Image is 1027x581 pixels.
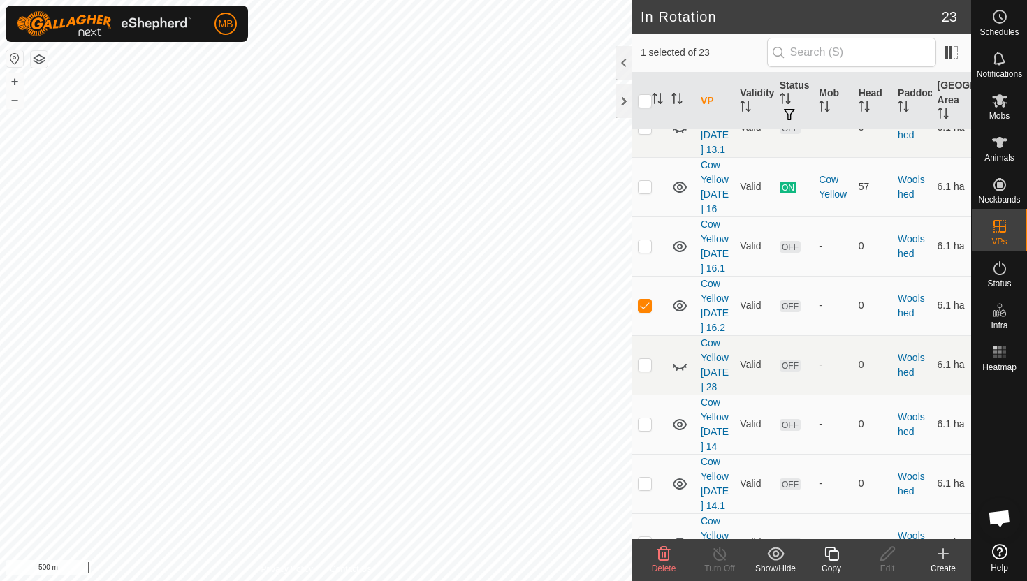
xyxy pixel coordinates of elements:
th: Mob [813,73,852,130]
div: Create [915,562,971,575]
td: 6.1 ha [932,454,971,513]
span: MB [219,17,233,31]
a: Cow Yellow [DATE] 14.2 [701,515,729,571]
span: OFF [780,241,801,253]
td: Valid [734,513,773,573]
div: Copy [803,562,859,575]
td: Valid [734,454,773,513]
a: Woolshed [898,530,925,556]
p-sorticon: Activate to sort [780,95,791,106]
span: Heatmap [982,363,1017,372]
a: Help [972,538,1027,578]
a: Privacy Policy [261,563,313,575]
h2: In Rotation [641,8,942,25]
span: Delete [652,564,676,573]
td: 0 [853,513,892,573]
a: Woolshed [898,115,925,140]
span: OFF [780,300,801,312]
a: Woolshed [898,411,925,437]
th: Paddock [892,73,931,130]
a: Woolshed [898,233,925,259]
span: Help [991,564,1008,572]
td: Valid [734,395,773,454]
p-sorticon: Activate to sort [740,103,751,114]
div: - [819,476,847,491]
span: OFF [780,478,801,490]
span: Mobs [989,112,1010,120]
td: 6.1 ha [932,276,971,335]
td: 6.1 ha [932,157,971,216]
td: Valid [734,335,773,395]
td: 6.1 ha [932,395,971,454]
td: 0 [853,454,892,513]
span: VPs [991,237,1007,246]
div: Show/Hide [748,562,803,575]
td: 0 [853,335,892,395]
td: 57 [853,157,892,216]
td: 0 [853,276,892,335]
div: Turn Off [692,562,748,575]
a: Cow Yellow [DATE] 14.1 [701,456,729,511]
span: Animals [984,154,1014,162]
a: Woolshed [898,293,925,318]
a: Cow Yellow [DATE] 16.2 [701,278,729,333]
span: Infra [991,321,1007,330]
p-sorticon: Activate to sort [898,103,909,114]
td: 6.1 ha [932,216,971,276]
a: Cow Yellow [DATE] 13.1 [701,100,729,155]
div: Edit [859,562,915,575]
p-sorticon: Activate to sort [652,95,663,106]
button: – [6,91,23,108]
td: Valid [734,276,773,335]
th: [GEOGRAPHIC_DATA] Area [932,73,971,130]
th: Validity [734,73,773,130]
td: 0 [853,395,892,454]
span: OFF [780,538,801,550]
div: - [819,358,847,372]
a: Cow Yellow [DATE] 16.1 [701,219,729,274]
span: Neckbands [978,196,1020,204]
p-sorticon: Activate to sort [859,103,870,114]
span: OFF [780,360,801,372]
div: - [819,417,847,432]
span: 1 selected of 23 [641,45,767,60]
a: Contact Us [330,563,371,575]
a: Woolshed [898,471,925,497]
div: Open chat [979,497,1021,539]
td: 0 [853,216,892,276]
span: OFF [780,122,801,134]
button: Map Layers [31,51,48,68]
p-sorticon: Activate to sort [819,103,830,114]
span: Notifications [977,70,1022,78]
div: Cow Yellow [819,172,847,202]
span: Status [987,279,1011,288]
td: Valid [734,216,773,276]
a: Woolshed [898,174,925,200]
div: - [819,536,847,550]
a: Cow Yellow [DATE] 16 [701,159,729,214]
a: Woolshed [898,352,925,378]
p-sorticon: Activate to sort [938,110,949,121]
img: Gallagher Logo [17,11,191,36]
span: OFF [780,419,801,431]
th: Status [774,73,813,130]
div: - [819,239,847,253]
td: 6.1 ha [932,513,971,573]
p-sorticon: Activate to sort [671,95,683,106]
th: VP [695,73,734,130]
div: - [819,298,847,313]
span: Schedules [979,28,1019,36]
td: Valid [734,157,773,216]
input: Search (S) [767,38,936,67]
a: Cow Yellow [DATE] 14 [701,397,729,452]
button: Reset Map [6,50,23,67]
button: + [6,73,23,90]
span: 23 [942,6,957,27]
th: Head [853,73,892,130]
td: 6.1 ha [932,335,971,395]
a: Cow Yellow [DATE] 28 [701,337,729,392]
span: ON [780,182,796,193]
